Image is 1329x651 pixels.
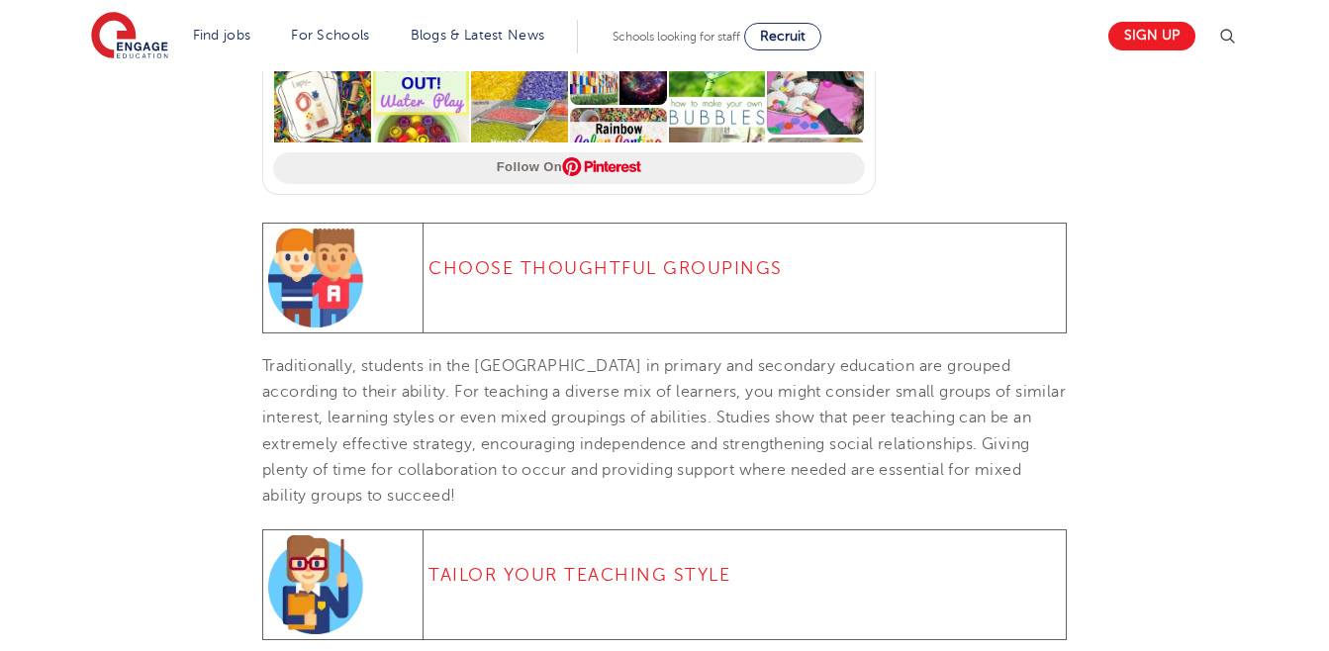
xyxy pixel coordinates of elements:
a: Recruit [744,23,821,50]
h4: Tailor Your Teaching Style [428,563,1061,587]
span: Recruit [760,29,806,44]
img: Engage Education [91,12,168,61]
span: Traditionally, students in the [GEOGRAPHIC_DATA] in primary and secondary education are grouped a... [262,357,1066,505]
a: Find jobs [193,28,251,43]
span: Schools looking for staff [613,30,740,44]
span: Follow On [497,151,562,183]
a: Sign up [1108,22,1195,50]
a: Blogs & Latest News [411,28,545,43]
h4: Choose Thoughtful Groupings [428,256,1061,280]
a: For Schools [291,28,369,43]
